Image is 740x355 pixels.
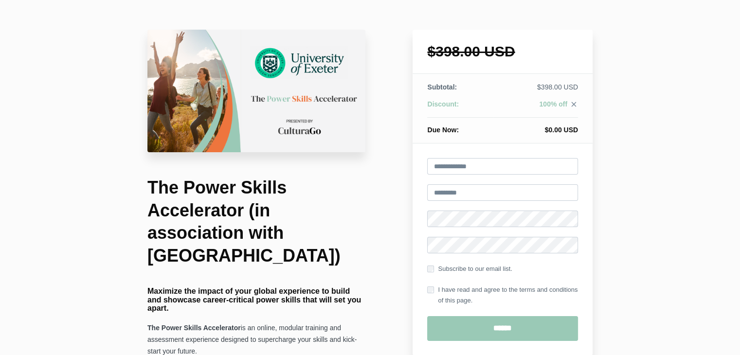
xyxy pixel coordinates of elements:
img: 83720c0-6e26-5801-a5d4-42ecd71128a7_University_of_Exeter_Checkout_Page.png [147,30,365,152]
h1: $398.00 USD [427,44,578,59]
input: I have read and agree to the terms and conditions of this page. [427,286,434,293]
h1: The Power Skills Accelerator (in association with [GEOGRAPHIC_DATA]) [147,177,365,267]
input: Subscribe to our email list. [427,266,434,272]
span: 100% off [539,100,567,108]
h4: Maximize the impact of your global experience to build and showcase career-critical power skills ... [147,287,365,313]
th: Discount: [427,99,492,118]
span: Subtotal: [427,83,457,91]
th: Due Now: [427,118,492,135]
span: $0.00 USD [545,126,578,134]
label: Subscribe to our email list. [427,264,512,274]
td: $398.00 USD [493,82,578,99]
a: close [567,100,578,111]
i: close [570,100,578,108]
label: I have read and agree to the terms and conditions of this page. [427,284,578,306]
strong: The Power Skills Accelerator [147,324,241,332]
